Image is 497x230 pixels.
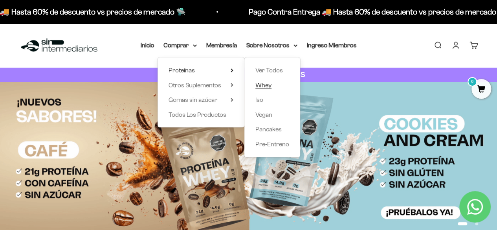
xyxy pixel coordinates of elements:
summary: Otros Suplementos [169,80,233,90]
summary: Gomas sin azúcar [169,95,233,105]
a: 0 [471,85,491,94]
a: Whey [255,80,289,90]
summary: Proteínas [169,65,233,75]
a: Vegan [255,110,289,120]
summary: Sobre Nosotros [246,40,297,50]
a: Inicio [141,42,154,48]
span: Ver Todos [255,67,283,74]
summary: Comprar [164,40,197,50]
a: Membresía [206,42,237,48]
span: Iso [255,96,263,103]
span: Whey [255,82,271,88]
a: Pancakes [255,124,289,134]
a: Ver Todos [255,65,289,75]
span: Proteínas [169,67,195,74]
span: Otros Suplementos [169,82,221,88]
span: Pre-Entreno [255,141,289,147]
a: Todos Los Productos [169,110,233,120]
a: Iso [255,95,289,105]
a: Pre-Entreno [255,139,289,149]
span: Vegan [255,111,272,118]
a: Ingreso Miembros [307,42,357,48]
span: Todos Los Productos [169,111,226,118]
span: Pancakes [255,126,282,132]
span: Gomas sin azúcar [169,96,217,103]
mark: 0 [468,77,477,86]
